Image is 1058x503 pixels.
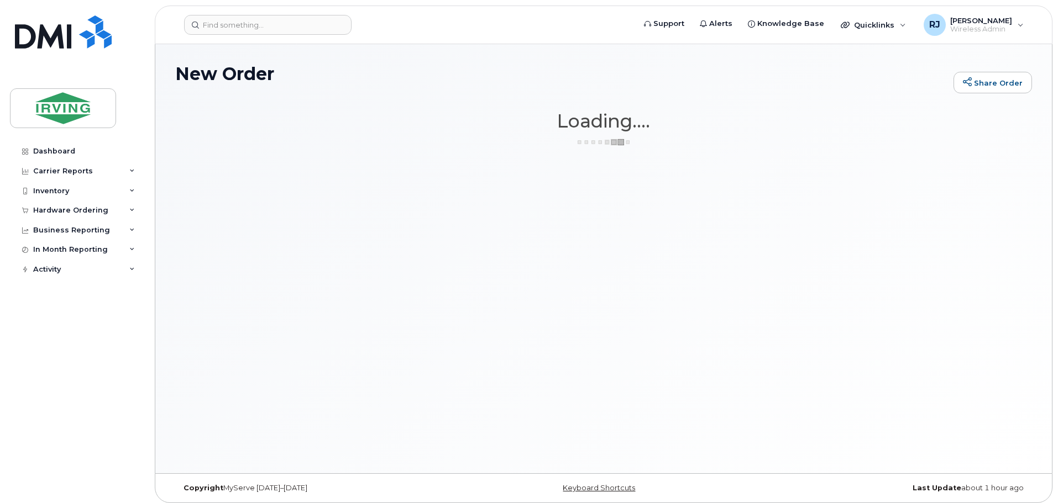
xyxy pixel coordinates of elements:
[175,111,1032,131] h1: Loading....
[913,484,961,492] strong: Last Update
[563,484,635,492] a: Keyboard Shortcuts
[175,484,461,493] div: MyServe [DATE]–[DATE]
[576,138,631,146] img: ajax-loader-3a6953c30dc77f0bf724df975f13086db4f4c1262e45940f03d1251963f1bf2e.gif
[954,72,1032,94] a: Share Order
[184,484,223,492] strong: Copyright
[746,484,1032,493] div: about 1 hour ago
[175,64,948,83] h1: New Order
